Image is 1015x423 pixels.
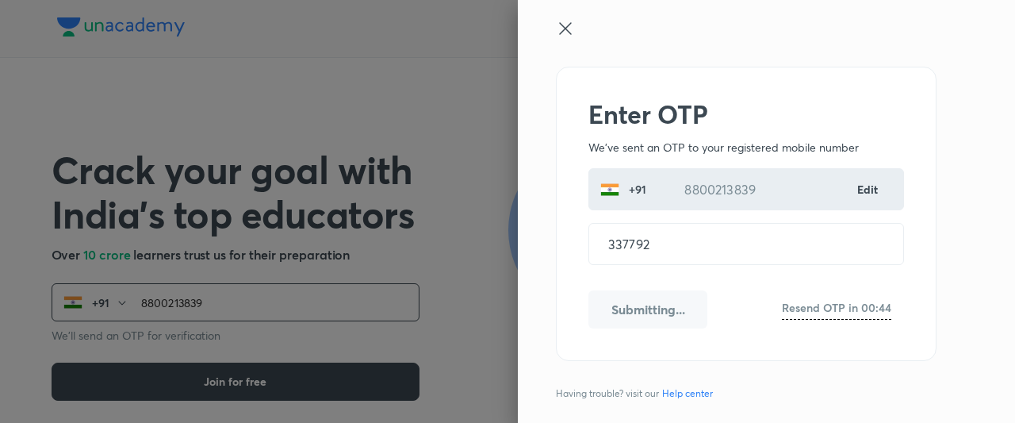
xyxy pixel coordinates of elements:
[782,299,891,316] h6: Resend OTP in 00:44
[589,224,903,264] input: One time password
[619,181,653,198] p: +91
[588,99,904,129] h2: Enter OTP
[588,139,904,156] p: We've sent an OTP to your registered mobile number
[600,180,619,199] img: India
[556,386,719,401] span: Having trouble? visit our
[659,386,716,401] a: Help center
[588,290,707,329] button: Submitting...
[857,181,879,198] a: Edit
